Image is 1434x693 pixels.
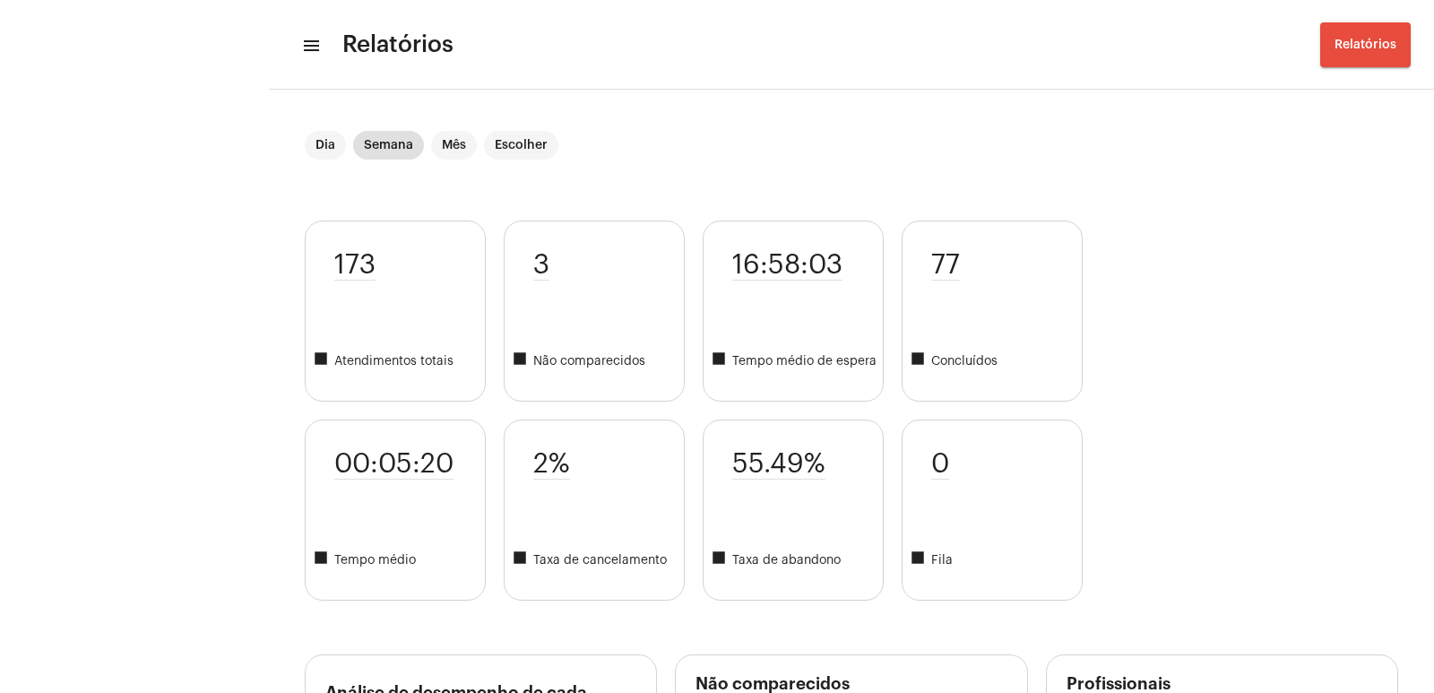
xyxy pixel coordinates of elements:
mat-chip: Dia [305,131,346,160]
mat-chip: Semana [353,131,424,160]
span: Relatórios [1335,39,1396,51]
span: Tempo médio de espera [711,351,883,372]
span: Concluídos [910,351,1082,372]
mat-icon: square [313,351,334,372]
span: 77 [931,250,960,281]
span: 55.49% [732,449,825,480]
span: Fila [910,550,1082,571]
mat-chip: Escolher [484,131,558,160]
mat-icon: square [711,351,732,372]
span: Relatórios [342,30,454,59]
mat-icon: square [512,351,533,372]
mat-icon: sidenav icon [301,35,319,56]
span: 3 [533,250,549,281]
span: Taxa de abandono [711,550,883,571]
span: 173 [334,250,376,281]
span: Taxa de cancelamento [512,550,684,571]
span: 00:05:20 [334,449,454,480]
span: Tempo médio [313,550,485,571]
mat-chip: Mês [431,131,477,160]
span: 16:58:03 [732,250,842,281]
span: Atendimentos totais [313,351,485,372]
mat-icon: square [512,550,533,571]
mat-icon: square [910,351,931,372]
span: 0 [931,449,949,480]
mat-icon: square [313,550,334,571]
mat-icon: square [910,550,931,571]
button: Relatórios [1320,22,1411,67]
span: Não comparecidos [512,351,684,372]
mat-icon: square [711,550,732,571]
span: 2% [533,449,570,480]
